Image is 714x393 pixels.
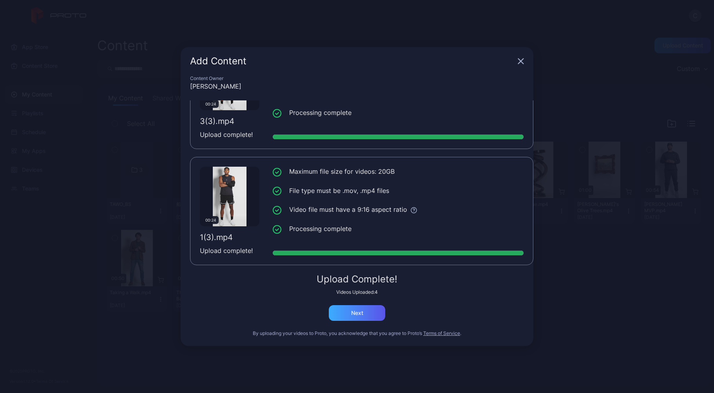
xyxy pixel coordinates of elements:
[190,330,524,337] div: By uploading your videos to Proto, you acknowledge that you agree to Proto’s .
[190,289,524,295] div: Videos Uploaded: 4
[351,310,363,316] div: Next
[200,130,259,139] div: Upload complete!
[190,275,524,284] div: Upload Complete!
[329,305,385,321] button: Next
[190,75,524,82] div: Content Owner
[202,100,219,108] div: 00:24
[273,167,524,176] li: Maximum file size for videos: 20GB
[273,108,524,118] li: Processing complete
[273,205,524,215] li: Video file must have a 9:16 aspect ratio
[190,56,515,66] div: Add Content
[190,82,524,91] div: [PERSON_NAME]
[273,186,524,196] li: File type must be .mov, .mp4 files
[200,246,259,255] div: Upload complete!
[202,216,219,224] div: 00:24
[273,224,524,234] li: Processing complete
[200,233,259,242] div: 1(3).mp4
[423,330,460,337] button: Terms of Service
[200,116,259,126] div: 3(3).mp4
